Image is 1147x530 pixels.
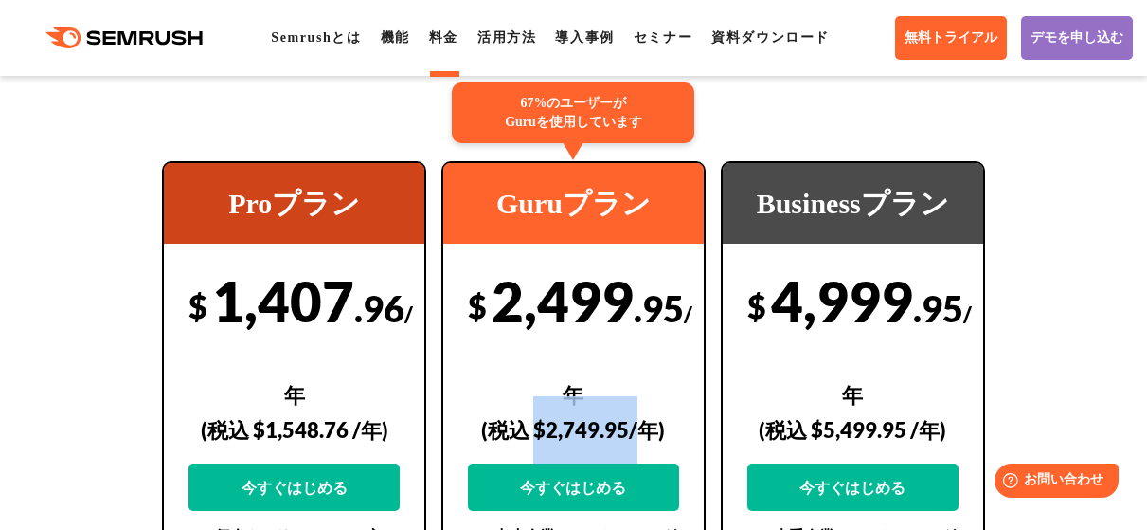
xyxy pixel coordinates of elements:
[747,396,959,464] div: (税込 $5,499.95 /年)
[468,396,679,464] div: (税込 $2,749.95/年)
[978,456,1126,509] iframe: Help widget launcher
[711,30,830,45] a: 資料ダウンロード
[452,82,694,143] div: 67%のユーザーが Guruを使用しています
[468,267,679,511] div: 2,499
[747,286,766,325] span: $
[477,30,536,45] a: 活用方法
[468,464,679,511] a: 今すぐはじめる
[354,286,404,330] span: .96
[634,286,684,330] span: .95
[429,30,458,45] a: 料金
[555,30,614,45] a: 導入事例
[1031,29,1123,46] span: デモを申し込む
[634,30,692,45] a: セミナー
[913,286,963,330] span: .95
[443,163,704,244] div: Guruプラン
[468,286,487,325] span: $
[747,464,959,511] a: 今すぐはじめる
[188,464,400,511] a: 今すぐはじめる
[1021,16,1133,60] a: デモを申し込む
[188,267,400,511] div: 1,407
[164,163,424,244] div: Proプラン
[747,267,959,511] div: 4,999
[188,286,207,325] span: $
[188,396,400,464] div: (税込 $1,548.76 /年)
[723,163,983,244] div: Businessプラン
[895,16,1007,60] a: 無料トライアル
[381,30,410,45] a: 機能
[271,30,361,45] a: Semrushとは
[905,29,997,46] span: 無料トライアル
